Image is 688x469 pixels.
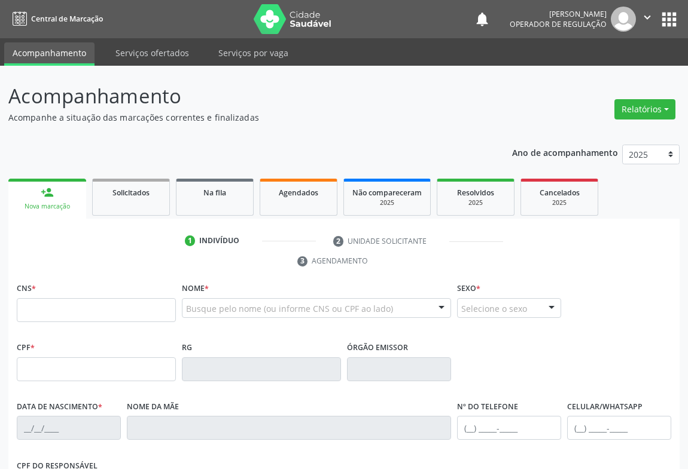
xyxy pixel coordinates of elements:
p: Acompanhamento [8,81,478,111]
a: Acompanhamento [4,42,95,66]
span: Na fila [203,188,226,198]
label: CNS [17,280,36,298]
span: Cancelados [540,188,580,198]
a: Central de Marcação [8,9,103,29]
p: Ano de acompanhamento [512,145,618,160]
button:  [636,7,659,32]
span: Agendados [279,188,318,198]
button: Relatórios [614,99,675,119]
img: img [611,7,636,32]
label: Celular/WhatsApp [567,398,643,416]
div: Nova marcação [17,202,78,211]
label: Nome [182,280,209,298]
p: Acompanhe a situação das marcações correntes e finalizadas [8,111,478,124]
div: 2025 [446,198,506,207]
span: Selecione o sexo [461,302,527,315]
label: Data de nascimento [17,398,102,416]
div: [PERSON_NAME] [510,9,607,19]
input: __/__/____ [17,416,121,440]
span: Solicitados [112,188,150,198]
span: Resolvidos [457,188,494,198]
div: 2025 [529,198,589,207]
span: Operador de regulação [510,19,607,29]
input: (__) _____-_____ [567,416,671,440]
label: RG [182,339,192,357]
div: 2025 [352,198,422,207]
div: Indivíduo [199,235,239,246]
label: CPF [17,339,35,357]
div: person_add [41,186,54,199]
span: Não compareceram [352,188,422,198]
label: Órgão emissor [347,339,408,357]
input: (__) _____-_____ [457,416,561,440]
a: Serviços por vaga [210,42,297,63]
label: Sexo [457,280,480,298]
i:  [641,11,654,24]
label: Nº do Telefone [457,398,518,416]
span: Busque pelo nome (ou informe CNS ou CPF ao lado) [186,302,393,315]
label: Nome da mãe [127,398,179,416]
div: 1 [185,235,196,246]
a: Serviços ofertados [107,42,197,63]
span: Central de Marcação [31,14,103,24]
button: notifications [474,11,491,27]
button: apps [659,9,680,30]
